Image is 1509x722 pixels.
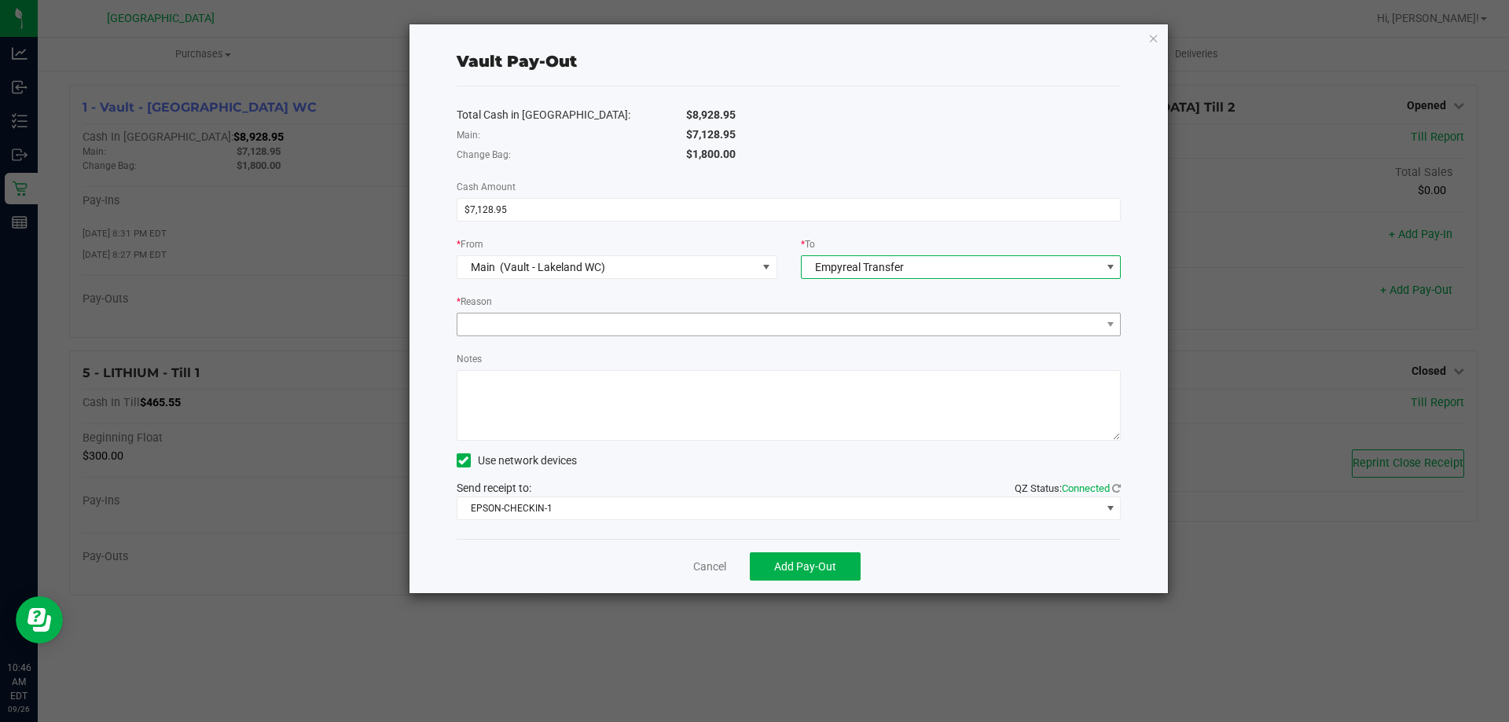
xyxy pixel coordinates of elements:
[457,149,511,160] span: Change Bag:
[815,261,904,273] span: Empyreal Transfer
[457,237,483,251] label: From
[1062,482,1110,494] span: Connected
[457,453,577,469] label: Use network devices
[457,295,492,309] label: Reason
[471,261,495,273] span: Main
[750,552,861,581] button: Add Pay-Out
[500,261,605,273] span: (Vault - Lakeland WC)
[457,49,577,73] div: Vault Pay-Out
[457,181,516,192] span: Cash Amount
[457,130,480,141] span: Main:
[457,482,531,494] span: Send receipt to:
[693,559,726,575] a: Cancel
[457,352,482,366] label: Notes
[686,148,736,160] span: $1,800.00
[1015,482,1121,494] span: QZ Status:
[16,596,63,643] iframe: Resource center
[686,128,736,141] span: $7,128.95
[774,560,836,573] span: Add Pay-Out
[686,108,736,121] span: $8,928.95
[801,237,815,251] label: To
[457,108,630,121] span: Total Cash in [GEOGRAPHIC_DATA]:
[457,497,1101,519] span: EPSON-CHECKIN-1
